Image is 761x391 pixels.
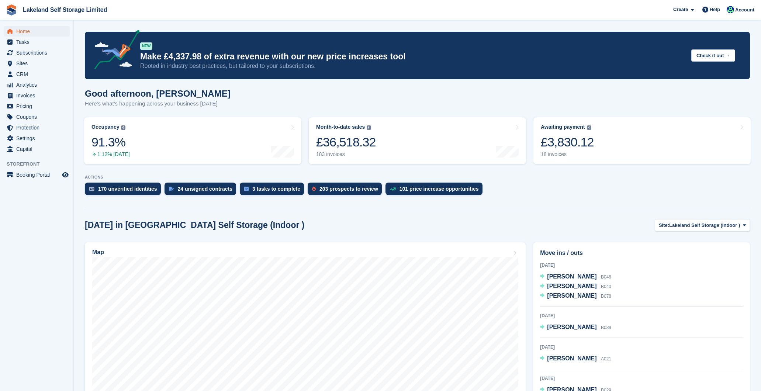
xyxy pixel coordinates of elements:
div: [DATE] [540,344,743,350]
img: verify_identity-adf6edd0f0f0b5bbfe63781bf79b02c33cf7c696d77639b501bdc392416b5a36.svg [89,187,94,191]
div: 24 unsigned contracts [178,186,233,192]
span: Booking Portal [16,170,60,180]
a: Preview store [61,170,70,179]
a: [PERSON_NAME] B078 [540,291,611,301]
span: Account [735,6,754,14]
div: [DATE] [540,262,743,269]
a: menu [4,90,70,101]
div: £36,518.32 [316,135,376,150]
div: 170 unverified identities [98,186,157,192]
div: 18 invoices [541,151,594,158]
span: Tasks [16,37,60,47]
span: Lakeland Self Storage (Indoor ) [669,222,740,229]
button: Check it out → [691,49,735,62]
div: Month-to-date sales [316,124,365,130]
span: Site: [659,222,669,229]
p: Rooted in industry best practices, but tailored to your subscriptions. [140,62,685,70]
p: Make £4,337.98 of extra revenue with our new price increases tool [140,51,685,62]
a: menu [4,101,70,111]
a: menu [4,170,70,180]
span: [PERSON_NAME] [547,283,596,289]
img: icon-info-grey-7440780725fd019a000dd9b08b2336e03edf1995a4989e88bcd33f0948082b44.svg [121,125,125,130]
div: 91.3% [91,135,130,150]
h2: [DATE] in [GEOGRAPHIC_DATA] Self Storage (Indoor ) [85,220,304,230]
span: [PERSON_NAME] [547,273,596,280]
div: 101 price increase opportunities [399,186,479,192]
div: £3,830.12 [541,135,594,150]
a: [PERSON_NAME] B040 [540,282,611,291]
a: menu [4,37,70,47]
img: price-adjustments-announcement-icon-8257ccfd72463d97f412b2fc003d46551f7dbcb40ab6d574587a9cd5c0d94... [88,30,140,72]
div: 183 invoices [316,151,376,158]
p: ACTIONS [85,175,750,180]
a: menu [4,112,70,122]
span: B048 [601,274,611,280]
p: Here's what's happening across your business [DATE] [85,100,231,108]
a: [PERSON_NAME] A021 [540,354,611,364]
img: icon-info-grey-7440780725fd019a000dd9b08b2336e03edf1995a4989e88bcd33f0948082b44.svg [587,125,591,130]
a: menu [4,26,70,37]
img: prospect-51fa495bee0391a8d652442698ab0144808aea92771e9ea1ae160a38d050c398.svg [312,187,316,191]
a: Awaiting payment £3,830.12 18 invoices [533,117,751,164]
span: A021 [601,356,611,361]
div: 1.12% [DATE] [91,151,130,158]
span: Storefront [7,160,73,168]
span: B039 [601,325,611,330]
span: Capital [16,144,60,154]
span: [PERSON_NAME] [547,293,596,299]
img: icon-info-grey-7440780725fd019a000dd9b08b2336e03edf1995a4989e88bcd33f0948082b44.svg [367,125,371,130]
span: Invoices [16,90,60,101]
a: Month-to-date sales £36,518.32 183 invoices [309,117,526,164]
span: Subscriptions [16,48,60,58]
span: B078 [601,294,611,299]
a: 101 price increase opportunities [385,183,486,199]
a: menu [4,80,70,90]
span: Help [710,6,720,13]
img: contract_signature_icon-13c848040528278c33f63329250d36e43548de30e8caae1d1a13099fd9432cc5.svg [169,187,174,191]
div: 3 tasks to complete [252,186,300,192]
a: Occupancy 91.3% 1.12% [DATE] [84,117,301,164]
a: menu [4,69,70,79]
a: [PERSON_NAME] B048 [540,272,611,282]
a: 24 unsigned contracts [165,183,240,199]
div: Occupancy [91,124,119,130]
a: Lakeland Self Storage Limited [20,4,110,16]
a: 203 prospects to review [308,183,385,199]
div: [DATE] [540,312,743,319]
div: 203 prospects to review [319,186,378,192]
div: NEW [140,42,152,50]
span: [PERSON_NAME] [547,324,596,330]
a: 170 unverified identities [85,183,165,199]
span: [PERSON_NAME] [547,355,596,361]
span: CRM [16,69,60,79]
a: menu [4,58,70,69]
span: Coupons [16,112,60,122]
span: Analytics [16,80,60,90]
h1: Good afternoon, [PERSON_NAME] [85,89,231,98]
a: menu [4,122,70,133]
h2: Map [92,249,104,256]
span: Settings [16,133,60,143]
div: Awaiting payment [541,124,585,130]
a: [PERSON_NAME] B039 [540,323,611,332]
span: B040 [601,284,611,289]
a: menu [4,144,70,154]
button: Site: Lakeland Self Storage (Indoor ) [655,219,750,231]
div: [DATE] [540,375,743,382]
a: menu [4,133,70,143]
span: Protection [16,122,60,133]
img: stora-icon-8386f47178a22dfd0bd8f6a31ec36ba5ce8667c1dd55bd0f319d3a0aa187defe.svg [6,4,17,15]
a: 3 tasks to complete [240,183,308,199]
img: task-75834270c22a3079a89374b754ae025e5fb1db73e45f91037f5363f120a921f8.svg [244,187,249,191]
span: Sites [16,58,60,69]
h2: Move ins / outs [540,249,743,257]
a: menu [4,48,70,58]
span: Pricing [16,101,60,111]
img: price_increase_opportunities-93ffe204e8149a01c8c9dc8f82e8f89637d9d84a8eef4429ea346261dce0b2c0.svg [390,187,396,191]
span: Home [16,26,60,37]
span: Create [673,6,688,13]
img: Steve Aynsley [727,6,734,13]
